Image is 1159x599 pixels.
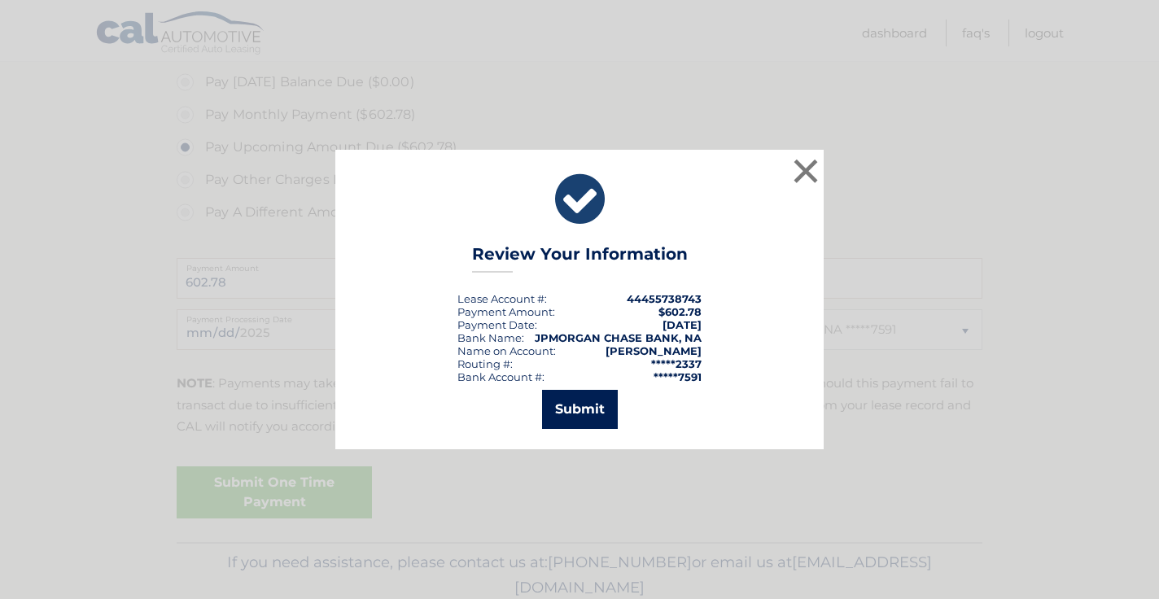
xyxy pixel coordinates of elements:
[663,318,702,331] span: [DATE]
[535,331,702,344] strong: JPMORGAN CHASE BANK, NA
[472,244,688,273] h3: Review Your Information
[457,357,513,370] div: Routing #:
[606,344,702,357] strong: [PERSON_NAME]
[627,292,702,305] strong: 44455738743
[457,318,537,331] div: :
[658,305,702,318] span: $602.78
[457,331,524,344] div: Bank Name:
[457,305,555,318] div: Payment Amount:
[457,344,556,357] div: Name on Account:
[789,155,822,187] button: ×
[457,318,535,331] span: Payment Date
[457,292,547,305] div: Lease Account #:
[542,390,618,429] button: Submit
[457,370,545,383] div: Bank Account #:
